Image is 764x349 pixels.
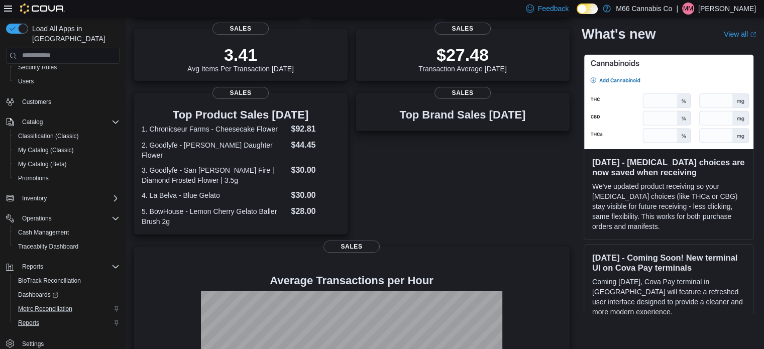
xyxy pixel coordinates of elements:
[10,316,124,330] button: Reports
[18,228,69,237] span: Cash Management
[18,261,47,273] button: Reports
[142,206,287,226] dt: 5. BowHouse - Lemon Cherry Gelato Baller Brush 2g
[18,319,39,327] span: Reports
[18,243,78,251] span: Traceabilty Dashboard
[14,317,43,329] a: Reports
[418,45,507,65] p: $27.48
[10,143,124,157] button: My Catalog (Classic)
[10,171,124,185] button: Promotions
[750,32,756,38] svg: External link
[592,157,745,177] h3: [DATE] - [MEDICAL_DATA] choices are now saved when receiving
[28,24,120,44] span: Load All Apps in [GEOGRAPHIC_DATA]
[142,190,287,200] dt: 4. La Belva - Blue Gelato
[187,45,294,65] p: 3.41
[142,109,340,121] h3: Top Product Sales [DATE]
[22,214,52,222] span: Operations
[22,194,47,202] span: Inventory
[14,130,120,142] span: Classification (Classic)
[434,87,491,99] span: Sales
[592,181,745,231] p: We've updated product receiving so your [MEDICAL_DATA] choices (like THCa or CBG) stay visible fo...
[22,263,43,271] span: Reports
[18,95,120,108] span: Customers
[14,226,120,239] span: Cash Management
[212,87,269,99] span: Sales
[418,45,507,73] div: Transaction Average [DATE]
[14,303,120,315] span: Metrc Reconciliation
[683,3,693,15] span: MM
[14,144,78,156] a: My Catalog (Classic)
[18,116,120,128] span: Catalog
[18,192,120,204] span: Inventory
[291,164,339,176] dd: $30.00
[14,241,120,253] span: Traceabilty Dashboard
[22,98,51,106] span: Customers
[10,274,124,288] button: BioTrack Reconciliation
[291,123,339,135] dd: $92.81
[18,305,72,313] span: Metrc Reconciliation
[291,189,339,201] dd: $30.00
[18,96,55,108] a: Customers
[2,191,124,205] button: Inventory
[22,118,43,126] span: Catalog
[18,146,74,154] span: My Catalog (Classic)
[14,75,38,87] a: Users
[18,291,58,299] span: Dashboards
[18,132,79,140] span: Classification (Classic)
[10,157,124,171] button: My Catalog (Beta)
[616,3,672,15] p: M66 Cannabis Co
[10,129,124,143] button: Classification (Classic)
[577,4,598,14] input: Dark Mode
[14,158,71,170] a: My Catalog (Beta)
[18,261,120,273] span: Reports
[10,288,124,302] a: Dashboards
[10,60,124,74] button: Security Roles
[18,116,47,128] button: Catalog
[22,340,44,348] span: Settings
[682,3,694,15] div: Mike Messina
[592,253,745,273] h3: [DATE] - Coming Soon! New terminal UI on Cova Pay terminals
[18,277,81,285] span: BioTrack Reconciliation
[212,23,269,35] span: Sales
[698,3,756,15] p: [PERSON_NAME]
[2,260,124,274] button: Reports
[724,30,756,38] a: View allExternal link
[582,26,656,42] h2: What's new
[323,241,380,253] span: Sales
[538,4,569,14] span: Feedback
[14,275,120,287] span: BioTrack Reconciliation
[14,61,61,73] a: Security Roles
[142,124,287,134] dt: 1. Chronicseur Farms - Cheesecake Flower
[592,277,745,317] p: Coming [DATE], Cova Pay terminal in [GEOGRAPHIC_DATA] will feature a refreshed user interface des...
[142,140,287,160] dt: 2. Goodlyfe - [PERSON_NAME] Daughter Flower
[14,172,53,184] a: Promotions
[14,289,62,301] a: Dashboards
[291,139,339,151] dd: $44.45
[14,226,73,239] a: Cash Management
[14,158,120,170] span: My Catalog (Beta)
[18,192,51,204] button: Inventory
[18,174,49,182] span: Promotions
[14,144,120,156] span: My Catalog (Classic)
[142,275,562,287] h4: Average Transactions per Hour
[434,23,491,35] span: Sales
[18,77,34,85] span: Users
[18,160,67,168] span: My Catalog (Beta)
[14,130,83,142] a: Classification (Classic)
[10,225,124,240] button: Cash Management
[14,172,120,184] span: Promotions
[2,94,124,109] button: Customers
[18,212,120,224] span: Operations
[10,240,124,254] button: Traceabilty Dashboard
[10,74,124,88] button: Users
[400,109,526,121] h3: Top Brand Sales [DATE]
[291,205,339,217] dd: $28.00
[14,241,82,253] a: Traceabilty Dashboard
[14,75,120,87] span: Users
[14,275,85,287] a: BioTrack Reconciliation
[20,4,65,14] img: Cova
[2,115,124,129] button: Catalog
[18,63,57,71] span: Security Roles
[14,289,120,301] span: Dashboards
[10,302,124,316] button: Metrc Reconciliation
